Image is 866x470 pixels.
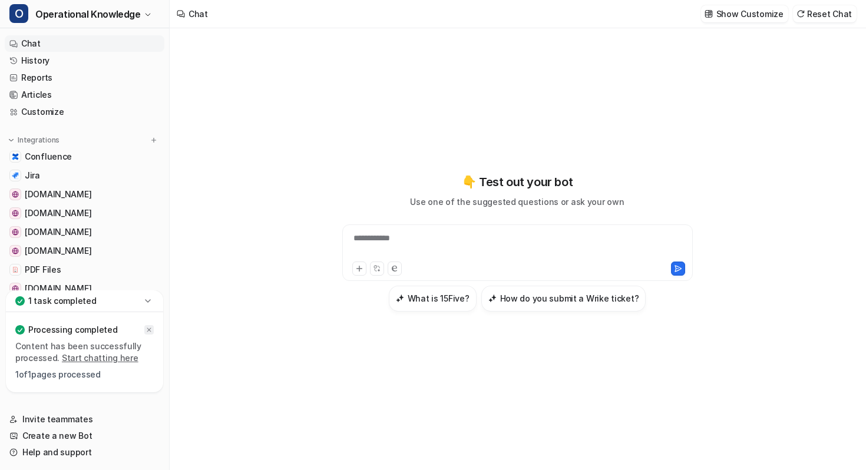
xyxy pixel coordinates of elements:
button: How do you submit a Wrike ticket?How do you submit a Wrike ticket? [481,286,646,312]
h3: How do you submit a Wrike ticket? [500,292,639,304]
a: Create a new Bot [5,428,164,444]
h3: What is 15Five? [408,292,470,304]
a: Start chatting here [62,353,138,363]
p: Processing completed [28,324,117,336]
a: info.conversionlogix.com[DOMAIN_NAME] [5,224,164,240]
a: ConfluenceConfluence [5,148,164,165]
img: How do you submit a Wrike ticket? [488,294,497,303]
p: 1 of 1 pages processed [15,369,154,380]
a: Customize [5,104,164,120]
a: Chat [5,35,164,52]
a: PDF FilesPDF Files [5,262,164,278]
a: www.dropbox.com[DOMAIN_NAME] [5,205,164,221]
span: [DOMAIN_NAME] [25,283,91,294]
a: Invite teammates [5,411,164,428]
img: conversionlogix.com [12,247,19,254]
p: Integrations [18,135,60,145]
img: conversionlogix.zohodesk.com [12,191,19,198]
img: customize [705,9,713,18]
img: reset [796,9,805,18]
div: Chat [189,8,208,20]
img: info.conversionlogix.com [12,229,19,236]
span: [DOMAIN_NAME] [25,226,91,238]
img: whimsical.com [12,285,19,292]
span: PDF Files [25,264,61,276]
span: O [9,4,28,23]
a: History [5,52,164,69]
a: Articles [5,87,164,103]
span: [DOMAIN_NAME] [25,207,91,219]
img: Confluence [12,153,19,160]
img: expand menu [7,136,15,144]
a: Reports [5,69,164,86]
img: PDF Files [12,266,19,273]
a: JiraJira [5,167,164,184]
p: Show Customize [716,8,784,20]
button: What is 15Five?What is 15Five? [389,286,477,312]
button: Show Customize [701,5,788,22]
img: www.dropbox.com [12,210,19,217]
p: Content has been successfully processed. [15,340,154,364]
img: menu_add.svg [150,136,158,144]
span: Operational Knowledge [35,6,141,22]
p: 👇 Test out your bot [462,173,573,191]
a: conversionlogix.zohodesk.com[DOMAIN_NAME] [5,186,164,203]
a: conversionlogix.com[DOMAIN_NAME] [5,243,164,259]
p: 1 task completed [28,295,97,307]
p: Use one of the suggested questions or ask your own [410,196,624,208]
span: Confluence [25,151,72,163]
img: Jira [12,172,19,179]
a: whimsical.com[DOMAIN_NAME] [5,280,164,297]
button: Integrations [5,134,63,146]
button: Reset Chat [793,5,857,22]
img: What is 15Five? [396,294,404,303]
span: Jira [25,170,40,181]
span: [DOMAIN_NAME] [25,245,91,257]
a: Help and support [5,444,164,461]
span: [DOMAIN_NAME] [25,188,91,200]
